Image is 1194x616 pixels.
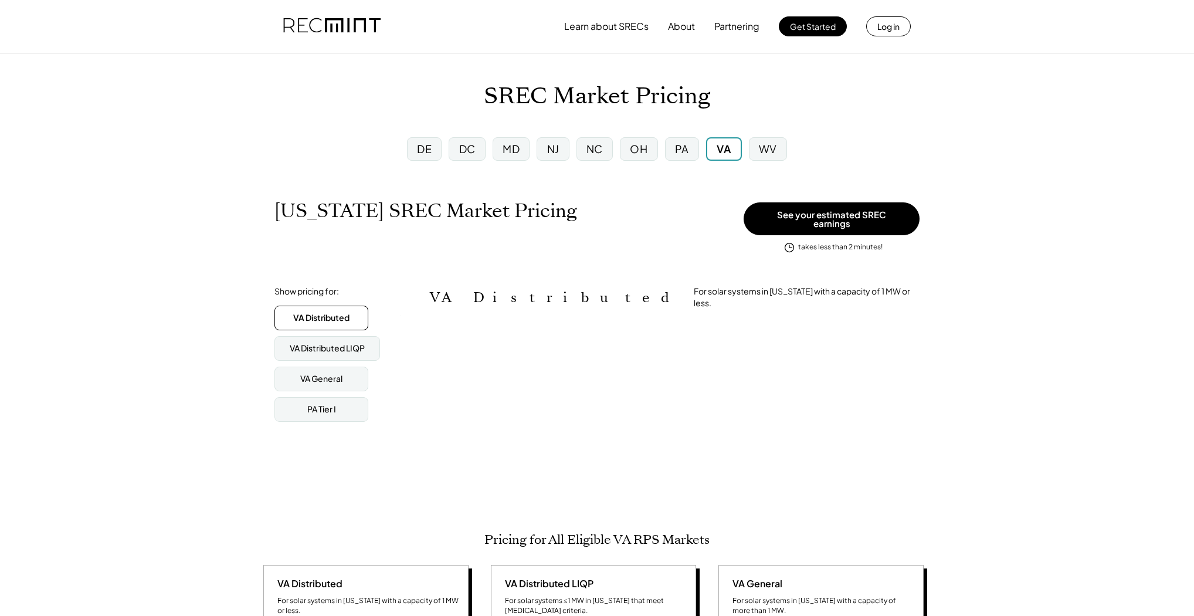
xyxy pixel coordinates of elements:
div: NJ [547,141,559,156]
div: PA [675,141,689,156]
div: VA General [300,373,342,385]
div: MD [503,141,520,156]
div: WV [759,141,777,156]
div: For solar systems ≤1 MW in [US_STATE] that meet [MEDICAL_DATA] criteria. [505,596,687,616]
div: PA Tier I [307,404,336,415]
button: Learn about SRECs [564,15,649,38]
button: See your estimated SREC earnings [744,202,920,235]
div: For solar systems in [US_STATE] with a capacity of 1 MW or less. [277,596,459,616]
div: VA Distributed LIQP [500,577,593,590]
h1: [US_STATE] SREC Market Pricing [274,199,577,222]
button: About [668,15,695,38]
div: OH [630,141,647,156]
div: VA [717,141,731,156]
div: DE [417,141,432,156]
div: DC [459,141,476,156]
div: VA Distributed LIQP [290,343,365,354]
button: Log in [866,16,911,36]
h2: VA Distributed [430,289,676,306]
button: Get Started [779,16,847,36]
div: Show pricing for: [274,286,339,297]
h1: SREC Market Pricing [484,83,710,110]
div: VA Distributed [273,577,342,590]
div: For solar systems in [US_STATE] with a capacity of 1 MW or less. [694,286,920,309]
div: takes less than 2 minutes! [798,242,883,252]
div: NC [586,141,603,156]
div: VA Distributed [293,312,350,324]
img: recmint-logotype%403x.png [283,6,381,46]
h2: Pricing for All Eligible VA RPS Markets [484,532,710,547]
button: Partnering [714,15,759,38]
div: VA General [728,577,782,590]
div: For solar systems in [US_STATE] with a capacity of more than 1 MW. [732,596,914,616]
